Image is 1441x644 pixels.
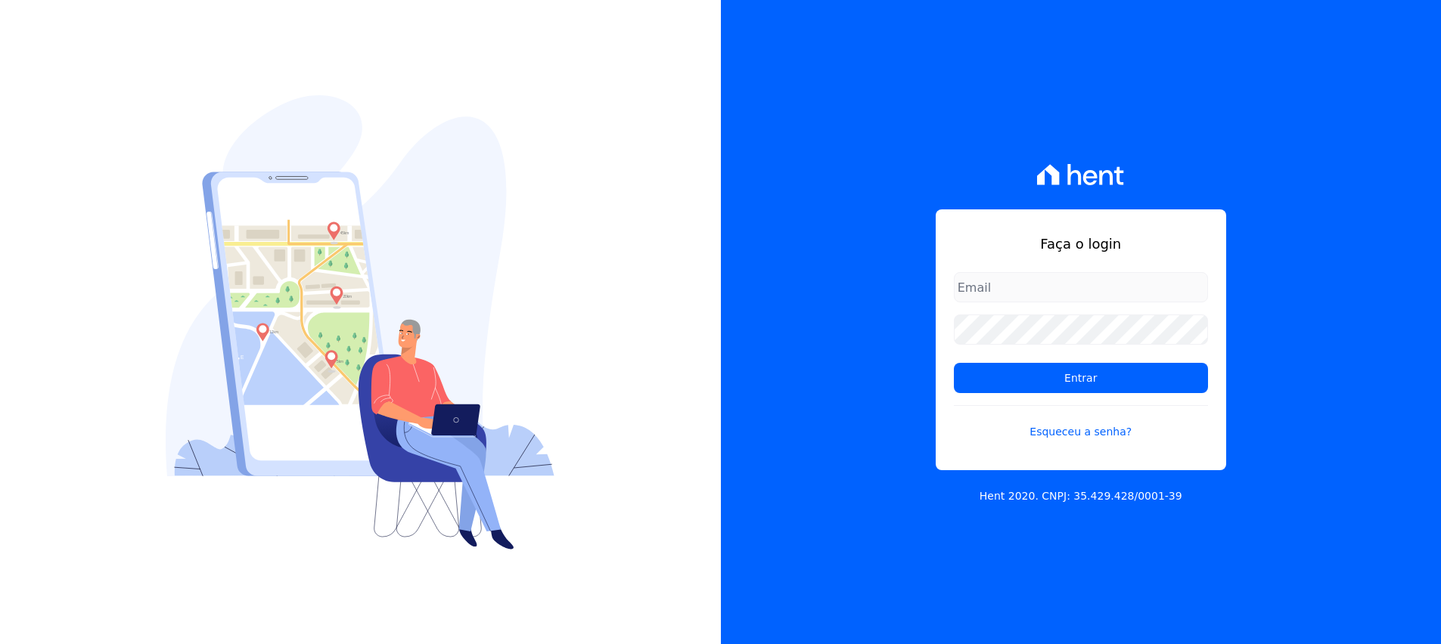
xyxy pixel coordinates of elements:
[980,488,1182,504] p: Hent 2020. CNPJ: 35.429.428/0001-39
[166,95,554,550] img: Login
[954,234,1208,254] h1: Faça o login
[954,363,1208,393] input: Entrar
[954,272,1208,302] input: Email
[954,405,1208,440] a: Esqueceu a senha?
